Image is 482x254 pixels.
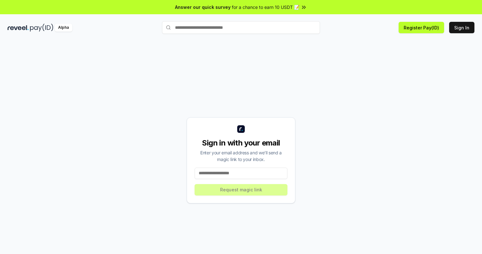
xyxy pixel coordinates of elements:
div: Enter your email address and we’ll send a magic link to your inbox. [195,149,287,163]
span: for a chance to earn 10 USDT 📝 [232,4,299,10]
img: logo_small [237,125,245,133]
div: Sign in with your email [195,138,287,148]
button: Register Pay(ID) [399,22,444,33]
img: pay_id [30,24,53,32]
img: reveel_dark [8,24,29,32]
button: Sign In [449,22,474,33]
span: Answer our quick survey [175,4,231,10]
div: Alpha [55,24,72,32]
